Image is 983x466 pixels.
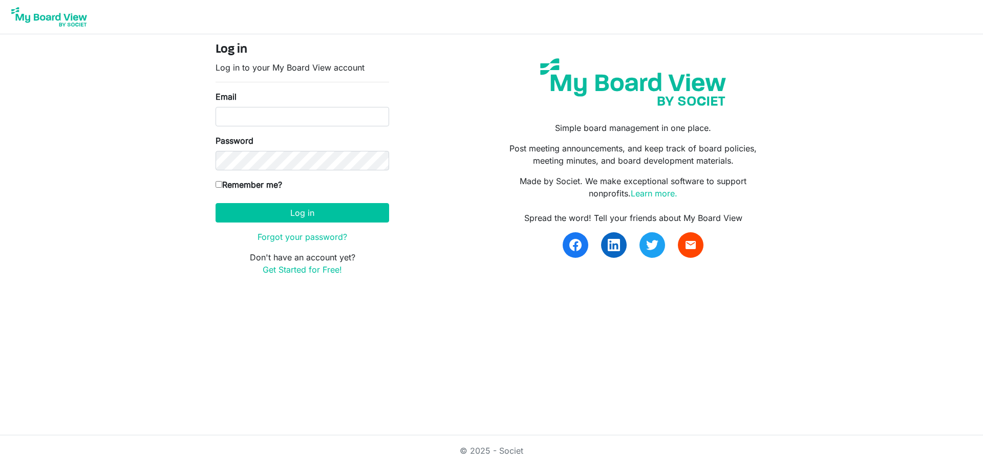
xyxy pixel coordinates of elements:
p: Simple board management in one place. [499,122,767,134]
a: Get Started for Free! [263,264,342,275]
a: email [678,232,703,258]
button: Log in [216,203,389,223]
p: Don't have an account yet? [216,251,389,276]
span: email [685,239,697,251]
img: facebook.svg [569,239,582,251]
p: Made by Societ. We make exceptional software to support nonprofits. [499,175,767,199]
p: Log in to your My Board View account [216,61,389,74]
img: twitter.svg [646,239,658,251]
a: Learn more. [631,188,677,198]
img: my-board-view-societ.svg [532,51,734,114]
h4: Log in [216,42,389,57]
label: Remember me? [216,179,282,191]
img: linkedin.svg [608,239,620,251]
p: Post meeting announcements, and keep track of board policies, meeting minutes, and board developm... [499,142,767,167]
div: Spread the word! Tell your friends about My Board View [499,212,767,224]
a: Forgot your password? [258,232,347,242]
label: Email [216,91,237,103]
img: My Board View Logo [8,4,90,30]
a: © 2025 - Societ [460,446,523,456]
label: Password [216,135,253,147]
input: Remember me? [216,181,222,188]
